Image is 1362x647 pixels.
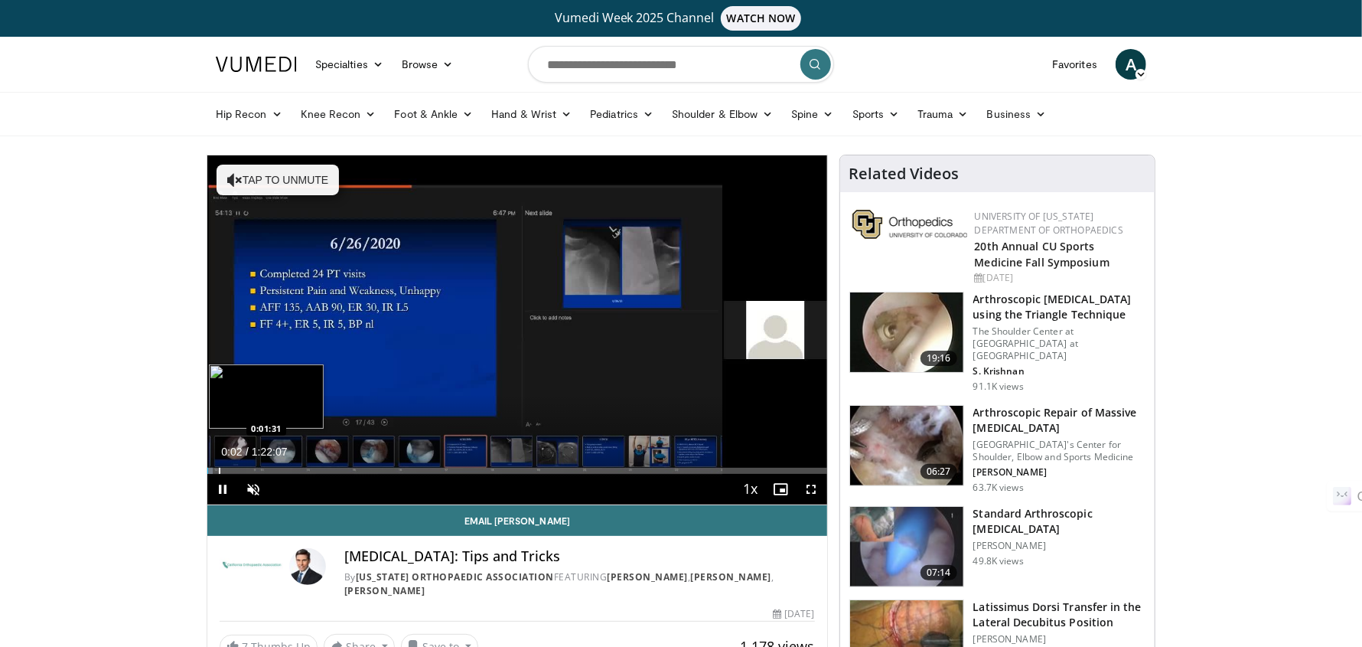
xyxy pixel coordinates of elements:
[663,99,782,129] a: Shoulder & Elbow
[356,570,554,583] a: [US_STATE] Orthopaedic Association
[975,239,1109,270] a: 20th Annual CU Sports Medicine Fall Symposium
[850,292,963,372] img: krish_3.png.150x105_q85_crop-smart_upscale.jpg
[1043,49,1106,80] a: Favorites
[207,505,827,536] a: Email [PERSON_NAME]
[850,406,963,485] img: 281021_0002_1.png.150x105_q85_crop-smart_upscale.jpg
[306,49,393,80] a: Specialties
[607,570,688,583] a: [PERSON_NAME]
[721,6,802,31] span: WATCH NOW
[252,446,288,458] span: 1:22:07
[852,210,967,239] img: 355603a8-37da-49b6-856f-e00d7e9307d3.png.150x105_q85_autocrop_double_scale_upscale_version-0.2.png
[973,325,1145,362] p: The Shoulder Center at [GEOGRAPHIC_DATA] at [GEOGRAPHIC_DATA]
[1116,49,1146,80] a: A
[528,46,834,83] input: Search topics, interventions
[386,99,483,129] a: Foot & Ankle
[246,446,249,458] span: /
[973,540,1145,552] p: [PERSON_NAME]
[292,99,386,129] a: Knee Recon
[975,271,1142,285] div: [DATE]
[773,607,814,621] div: [DATE]
[908,99,978,129] a: Trauma
[690,570,771,583] a: [PERSON_NAME]
[973,466,1145,479] p: [PERSON_NAME]
[920,464,957,479] span: 06:27
[344,584,425,597] a: [PERSON_NAME]
[973,506,1145,537] h3: Standard Arthroscopic [MEDICAL_DATA]
[973,365,1145,377] p: S. Krishnan
[207,474,238,505] button: Pause
[973,482,1024,494] p: 63.7K views
[975,210,1123,237] a: University of [US_STATE] Department of Orthopaedics
[849,506,1145,587] a: 07:14 Standard Arthroscopic [MEDICAL_DATA] [PERSON_NAME] 49.8K views
[973,292,1145,322] h3: Arthroscopic [MEDICAL_DATA] using the Triangle Technique
[735,474,766,505] button: Playback Rate
[920,351,957,366] span: 19:16
[216,57,297,72] img: VuMedi Logo
[850,507,963,587] img: 38854_0000_3.png.150x105_q85_crop-smart_upscale.jpg
[344,548,815,565] h4: [MEDICAL_DATA]: Tips and Tricks
[393,49,463,80] a: Browse
[849,405,1145,494] a: 06:27 Arthroscopic Repair of Massive [MEDICAL_DATA] [GEOGRAPHIC_DATA]'s Center for Shoulder, Elbo...
[218,6,1144,31] a: Vumedi Week 2025 ChannelWATCH NOW
[973,381,1024,393] p: 91.1K views
[973,405,1145,436] h3: Arthroscopic Repair of Massive [MEDICAL_DATA]
[797,474,827,505] button: Fullscreen
[221,446,242,458] span: 0:02
[217,165,339,195] button: Tap to unmute
[209,364,324,429] img: image.jpeg
[289,548,326,585] img: Avatar
[978,99,1056,129] a: Business
[973,555,1024,567] p: 49.8K views
[344,570,815,598] div: By FEATURING , ,
[207,99,292,129] a: Hip Recon
[782,99,842,129] a: Spine
[849,292,1145,393] a: 19:16 Arthroscopic [MEDICAL_DATA] using the Triangle Technique The Shoulder Center at [GEOGRAPHIC...
[238,474,269,505] button: Unmute
[220,548,283,585] img: California Orthopaedic Association
[843,99,909,129] a: Sports
[207,155,827,505] video-js: Video Player
[920,565,957,580] span: 07:14
[581,99,663,129] a: Pediatrics
[849,165,960,183] h4: Related Videos
[973,439,1145,463] p: [GEOGRAPHIC_DATA]'s Center for Shoulder, Elbow and Sports Medicine
[482,99,581,129] a: Hand & Wrist
[973,600,1145,630] h3: Latissimus Dorsi Transfer in the Lateral Decubitus Position
[766,474,797,505] button: Enable picture-in-picture mode
[973,633,1145,645] p: [PERSON_NAME]
[207,468,827,474] div: Progress Bar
